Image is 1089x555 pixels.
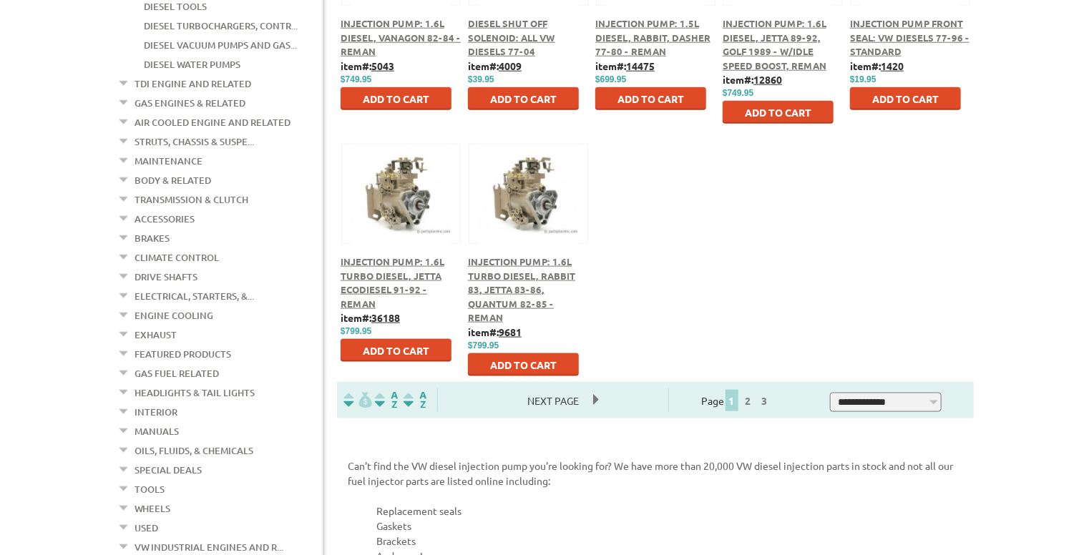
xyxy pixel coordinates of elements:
a: Manuals [135,422,179,441]
a: TDI Engine and Related [135,74,251,93]
button: Add to Cart [595,87,706,110]
a: Struts, Chassis & Suspe... [135,132,254,151]
button: Add to Cart [341,339,451,362]
u: 9681 [499,325,522,338]
a: Injection Pump: 1.6L Turbo Diesel, Jetta ECOdiesel 91-92 - Reman [341,255,444,310]
a: Accessories [135,210,195,228]
span: 1 [726,390,738,411]
a: 3 [758,394,771,407]
li: Replacement seals [376,504,963,519]
a: Tools [135,480,165,498]
u: 12860 [753,73,782,86]
button: Add to Cart [723,101,834,124]
a: Air Cooled Engine and Related [135,113,290,132]
span: $749.95 [723,88,753,98]
span: $39.95 [468,74,494,84]
b: item#: [723,73,782,86]
img: Sort by Sales Rank [401,392,429,408]
a: Wheels [135,499,170,518]
a: Next Page [513,394,593,407]
span: $799.95 [468,340,499,350]
span: Add to Cart [363,344,429,357]
li: Gaskets [376,519,963,534]
a: Used [135,519,158,537]
a: Brakes [135,229,170,247]
a: Engine Cooling [135,306,213,325]
a: Headlights & Tail Lights [135,383,255,402]
button: Add to Cart [341,87,451,110]
span: Add to Cart [490,92,557,105]
div: Page [668,388,805,412]
li: Brackets [376,534,963,549]
b: item#: [468,325,522,338]
b: item#: [341,311,400,324]
a: Injection Pump: 1.5L Diesel, Rabbit, Dasher 77-80 - Reman [595,17,710,57]
a: Oils, Fluids, & Chemicals [135,441,253,460]
span: Next Page [513,390,593,411]
u: 36188 [371,311,400,324]
a: Injection Pump: 1.6L Diesel, Jetta 89-92, Golf 1989 - w/Idle Speed Boost, Reman [723,17,826,72]
a: Featured Products [135,345,231,363]
span: Add to Cart [363,92,429,105]
u: 5043 [371,59,394,72]
span: $799.95 [341,326,371,336]
a: Interior [135,403,177,421]
a: Diesel Shut Off Solenoid: All VW Diesels 77-04 [468,17,555,57]
a: Diesel Vacuum Pumps and Gas... [144,36,297,54]
span: Add to Cart [617,92,684,105]
p: Can't find the VW diesel injection pump you're looking for? We have more than 20,000 VW diesel in... [348,458,963,488]
button: Add to Cart [468,87,579,110]
img: Sort by Headline [372,392,401,408]
a: Transmission & Clutch [135,190,248,209]
img: filterpricelow.svg [343,392,372,408]
a: Injection Pump Front Seal: VW Diesels 77-96 - Standard [850,17,970,57]
a: Exhaust [135,325,177,344]
u: 14475 [626,59,655,72]
a: 2 [742,394,755,407]
span: $19.95 [850,74,876,84]
a: Climate Control [135,248,219,267]
a: Gas Engines & Related [135,94,245,112]
b: item#: [341,59,394,72]
span: $749.95 [341,74,371,84]
a: Injection Pump: 1.6L Diesel, Vanagon 82-84 - Reman [341,17,461,57]
a: Diesel Water Pumps [144,55,240,74]
a: Maintenance [135,152,202,170]
span: Add to Cart [490,358,557,371]
a: Injection Pump: 1.6L Turbo Diesel, Rabbit 83, Jetta 83-86, Quantum 82-85 - Reman [468,255,575,323]
span: Add to Cart [745,106,811,119]
a: Special Deals [135,461,202,479]
span: $699.95 [595,74,626,84]
a: Gas Fuel Related [135,364,219,383]
b: item#: [468,59,522,72]
b: item#: [595,59,655,72]
a: Diesel Turbochargers, Contr... [144,16,298,35]
a: Electrical, Starters, &... [135,287,254,305]
span: Add to Cart [872,92,939,105]
button: Add to Cart [468,353,579,376]
b: item#: [850,59,904,72]
u: 4009 [499,59,522,72]
button: Add to Cart [850,87,961,110]
u: 1420 [881,59,904,72]
a: Body & Related [135,171,211,190]
a: Drive Shafts [135,267,197,286]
